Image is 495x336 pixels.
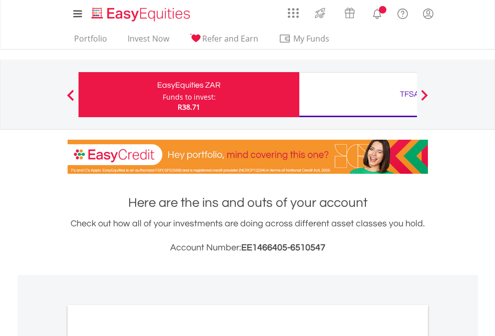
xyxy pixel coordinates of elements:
button: Previous [61,95,81,105]
div: EasyEquities ZAR [85,78,293,92]
a: My Profile [415,3,441,25]
a: AppsGrid [281,3,305,19]
a: Invest Now [124,34,173,49]
button: Next [414,95,434,105]
img: EasyCredit Promotion Banner [68,140,428,174]
span: Refer and Earn [202,33,258,44]
img: grid-menu-icon.svg [288,8,299,19]
h1: Here are the ins and outs of your account [68,194,428,212]
img: vouchers-v2.svg [341,5,358,21]
div: Funds to invest: [163,92,216,102]
a: Notifications [364,3,390,23]
a: FAQ's and Support [390,3,415,23]
a: Refer and Earn [186,34,262,49]
span: My Funds [279,32,344,45]
span: R38.71 [178,102,200,112]
img: thrive-v2.svg [312,5,328,21]
span: EE1466405-6510547 [241,243,325,252]
img: EasyEquities_Logo.png [90,6,194,23]
a: Home page [88,3,194,23]
a: Portfolio [70,34,111,49]
a: Vouchers [335,3,364,21]
h3: Account Number: [68,241,428,255]
div: Check out how all of your investments are doing across different asset classes you hold. [68,217,428,255]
